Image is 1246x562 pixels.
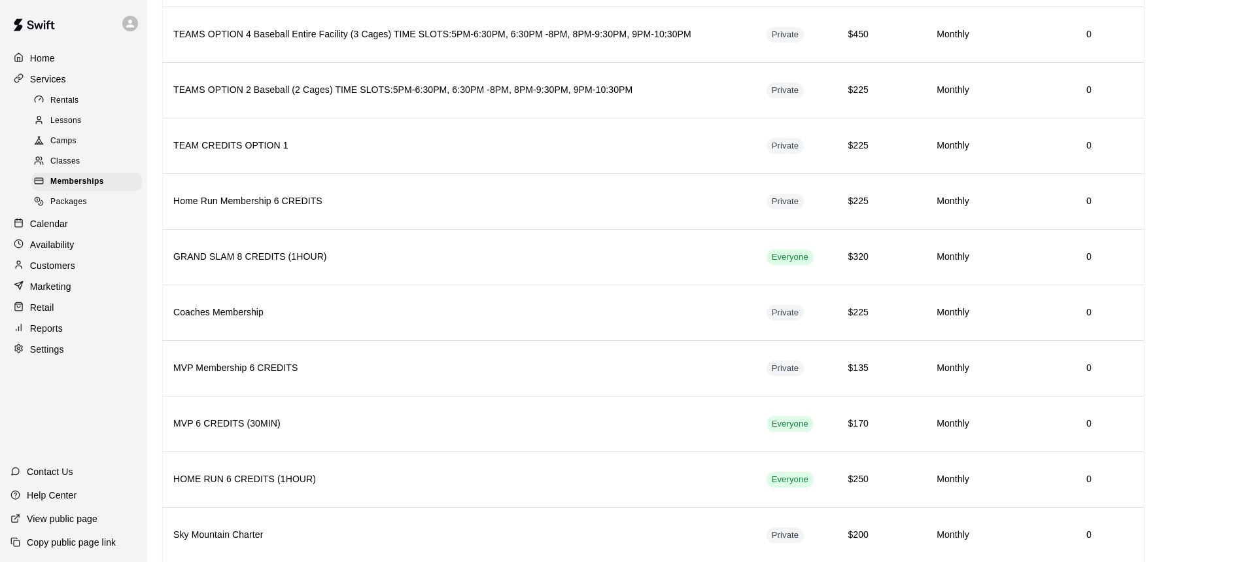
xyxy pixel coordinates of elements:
h6: Monthly [890,83,969,97]
h6: 0 [990,472,1092,487]
span: Private [767,84,805,97]
h6: Monthly [890,27,969,42]
h6: 0 [990,306,1092,320]
a: Lessons [31,111,147,131]
h6: $225 [841,306,869,320]
a: Classes [31,152,147,172]
div: Memberships [31,173,142,191]
span: Private [767,140,805,152]
h6: Monthly [890,194,969,209]
h6: $225 [841,194,869,209]
h6: Monthly [890,250,969,264]
span: Everyone [767,418,814,430]
h6: $200 [841,528,869,542]
h6: Monthly [890,417,969,431]
a: Settings [10,340,137,359]
span: Private [767,529,805,542]
a: Reports [10,319,137,338]
h6: TEAMS OPTION 2 Baseball (2 Cages) TIME SLOTS:5PM-6:30PM, 6:30PM -8PM, 8PM-9:30PM, 9PM-10:30PM [173,83,746,97]
h6: 0 [990,528,1092,542]
h6: Monthly [890,472,969,487]
a: Availability [10,235,137,255]
div: This membership is hidden from the memberships page [767,27,805,43]
span: Lessons [50,114,82,128]
h6: TEAM CREDITS OPTION 1 [173,139,746,153]
div: Packages [31,193,142,211]
div: Lessons [31,112,142,130]
div: This membership is hidden from the memberships page [767,360,805,376]
div: Camps [31,132,142,150]
h6: 0 [990,27,1092,42]
p: Reports [30,322,63,335]
div: This membership is visible to all customers [767,249,814,265]
a: Customers [10,256,137,275]
h6: 0 [990,194,1092,209]
span: Private [767,307,805,319]
span: Everyone [767,474,814,486]
h6: $135 [841,361,869,376]
a: Packages [31,192,147,213]
span: Packages [50,196,87,209]
h6: 0 [990,417,1092,431]
h6: Monthly [890,361,969,376]
span: Rentals [50,94,79,107]
span: Camps [50,135,77,148]
div: This membership is hidden from the memberships page [767,194,805,209]
a: Home [10,48,137,68]
p: Help Center [27,489,77,502]
p: Copy public page link [27,536,116,549]
div: Classes [31,152,142,171]
span: Private [767,196,805,208]
h6: HOME RUN 6 CREDITS (1HOUR) [173,472,746,487]
span: Private [767,29,805,41]
div: This membership is hidden from the memberships page [767,138,805,154]
a: Memberships [31,172,147,192]
a: Calendar [10,214,137,234]
h6: 0 [990,250,1092,264]
h6: 0 [990,139,1092,153]
p: Retail [30,301,54,314]
h6: Monthly [890,306,969,320]
p: Calendar [30,217,68,230]
h6: Home Run Membership 6 CREDITS [173,194,746,209]
h6: $250 [841,472,869,487]
h6: MVP Membership 6 CREDITS [173,361,746,376]
span: Everyone [767,251,814,264]
p: View public page [27,512,97,525]
div: This membership is hidden from the memberships page [767,82,805,98]
h6: Monthly [890,139,969,153]
p: Customers [30,259,75,272]
a: Marketing [10,277,137,296]
div: Rentals [31,92,142,110]
h6: Coaches Membership [173,306,746,320]
h6: GRAND SLAM 8 CREDITS (1HOUR) [173,250,746,264]
h6: $225 [841,83,869,97]
span: Private [767,362,805,375]
div: This membership is hidden from the memberships page [767,527,805,543]
span: Classes [50,155,80,168]
h6: MVP 6 CREDITS (30MIN) [173,417,746,431]
div: This membership is visible to all customers [767,472,814,487]
p: Settings [30,343,64,356]
a: Services [10,69,137,89]
h6: TEAMS OPTION 4 Baseball Entire Facility (3 Cages) TIME SLOTS:5PM-6:30PM, 6:30PM -8PM, 8PM-9:30PM,... [173,27,746,42]
p: Contact Us [27,465,73,478]
div: This membership is visible to all customers [767,416,814,432]
div: Retail [10,298,137,317]
a: Camps [31,132,147,152]
p: Availability [30,238,75,251]
h6: $225 [841,139,869,153]
h6: $170 [841,417,869,431]
p: Services [30,73,66,86]
h6: Sky Mountain Charter [173,528,746,542]
span: Memberships [50,175,104,188]
div: This membership is hidden from the memberships page [767,305,805,321]
h6: $450 [841,27,869,42]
